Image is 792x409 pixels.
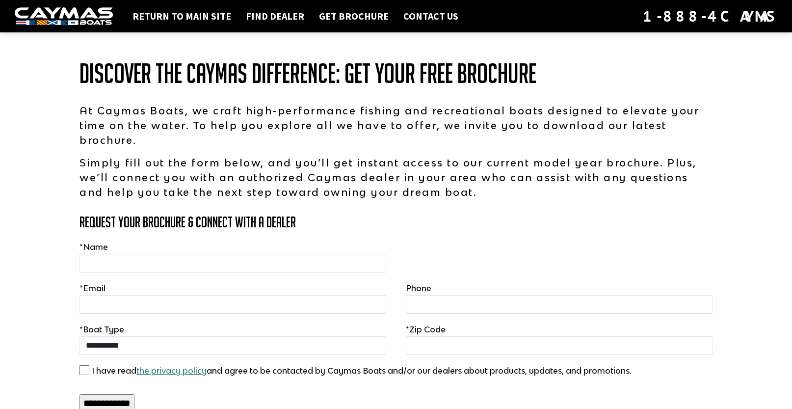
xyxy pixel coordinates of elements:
h1: Discover the Caymas Difference: Get Your Free Brochure [79,59,713,88]
label: Phone [406,282,431,294]
p: Simply fill out the form below, and you’ll get instant access to our current model year brochure.... [79,155,713,199]
label: Email [79,282,106,294]
p: At Caymas Boats, we craft high-performance fishing and recreational boats designed to elevate you... [79,103,713,147]
label: Name [79,241,108,253]
a: the privacy policy [136,366,207,376]
h3: Request Your Brochure & Connect with a Dealer [79,214,713,230]
a: Return to main site [128,10,236,23]
img: white-logo-c9c8dbefe5ff5ceceb0f0178aa75bf4bb51f6bca0971e226c86eb53dfe498488.png [15,7,113,26]
a: Contact Us [398,10,463,23]
label: Zip Code [406,324,446,335]
label: I have read and agree to be contacted by Caymas Boats and/or our dealers about products, updates,... [92,365,632,377]
div: 1-888-4CAYMAS [643,5,777,27]
label: Boat Type [79,324,124,335]
a: Get Brochure [314,10,394,23]
a: Find Dealer [241,10,309,23]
